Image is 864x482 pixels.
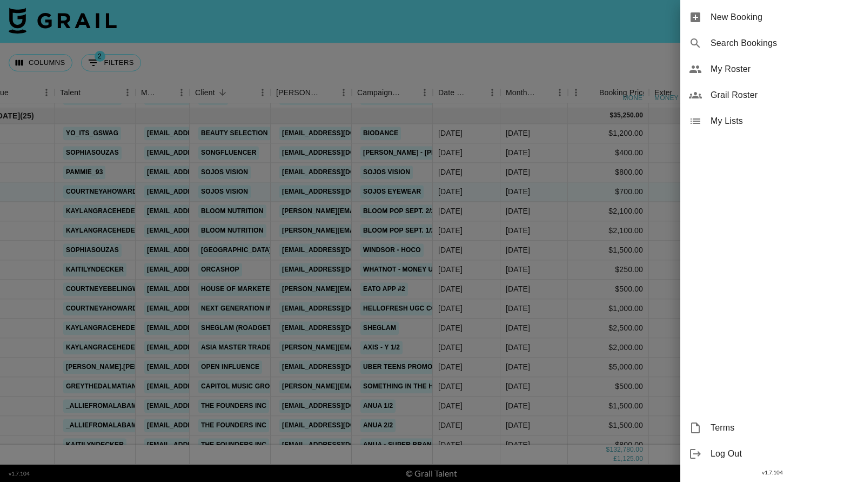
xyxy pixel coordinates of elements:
span: Log Out [711,447,855,460]
div: Log Out [680,441,864,467]
span: Terms [711,421,855,434]
div: My Roster [680,56,864,82]
div: My Lists [680,108,864,134]
div: New Booking [680,4,864,30]
span: New Booking [711,11,855,24]
div: Terms [680,415,864,441]
div: v 1.7.104 [680,467,864,478]
span: My Lists [711,115,855,128]
span: Search Bookings [711,37,855,50]
span: My Roster [711,63,855,76]
div: Grail Roster [680,82,864,108]
div: Search Bookings [680,30,864,56]
span: Grail Roster [711,89,855,102]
